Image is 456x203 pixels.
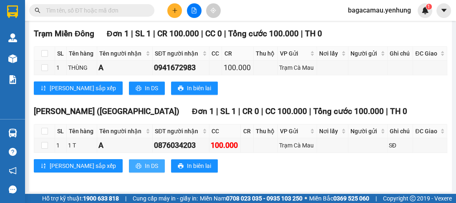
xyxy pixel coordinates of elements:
img: icon-new-feature [421,7,429,14]
span: Đơn 1 [192,107,214,116]
span: VP Gửi [280,127,308,136]
div: 1 T [68,141,96,150]
span: Người gửi [350,49,379,58]
sup: 1 [426,4,432,10]
span: SĐT người nhận [155,49,201,58]
img: warehouse-icon [8,33,17,42]
span: In biên lai [187,84,211,93]
th: Thu hộ [254,124,278,138]
span: printer [136,163,141,170]
span: bagacamau.yenhung [341,5,418,15]
th: Ghi chú [388,124,413,138]
div: 100.000 [223,62,252,74]
strong: 0369 525 060 [333,195,369,202]
span: Miền Nam [200,194,302,203]
span: | [375,194,377,203]
span: printer [136,85,141,92]
th: CR [222,47,253,61]
th: Thu hộ [254,47,278,61]
span: Đơn 1 [107,29,129,38]
button: printerIn DS [129,81,165,95]
span: Nơi lấy [319,49,339,58]
span: | [238,107,240,116]
td: Trạm Cà Mau [278,138,317,153]
button: sort-ascending[PERSON_NAME] sắp xếp [34,159,123,173]
div: 0876034203 [154,140,208,151]
span: Tổng cước 100.000 [313,107,384,116]
span: | [216,107,218,116]
div: A [98,140,151,151]
span: In DS [145,84,158,93]
div: 1 [56,141,65,150]
div: SĐ [389,141,412,150]
span: | [386,107,388,116]
div: Trạm Cà Mau [279,63,315,72]
span: CC 100.000 [265,107,307,116]
th: SL [55,47,67,61]
div: Trạm Cà Mau [279,141,315,150]
button: sort-ascending[PERSON_NAME] sắp xếp [34,81,123,95]
td: A [97,61,153,75]
span: [PERSON_NAME] ([GEOGRAPHIC_DATA]) [34,107,179,116]
span: 1 [427,4,430,10]
span: Nơi lấy [319,127,339,136]
span: ĐC Giao [415,49,438,58]
button: printerIn biên lai [171,159,218,173]
td: 0941672983 [153,61,209,75]
span: message [9,185,17,193]
span: | [300,29,302,38]
button: printerIn DS [129,159,165,173]
th: CC [209,47,222,61]
span: printer [178,163,184,170]
span: In DS [145,161,158,170]
span: Cung cấp máy in - giấy in: [133,194,198,203]
img: solution-icon [8,75,17,84]
th: Tên hàng [67,47,97,61]
span: TH 0 [390,107,407,116]
span: SL 1 [220,107,236,116]
td: A [97,138,153,153]
span: Người gửi [350,127,379,136]
button: file-add [187,3,202,18]
span: | [131,29,133,38]
span: CR 0 [242,107,259,116]
span: ĐC Giao [415,127,438,136]
button: printerIn biên lai [171,81,218,95]
span: plus [172,8,178,13]
span: [PERSON_NAME] sắp xếp [50,161,116,170]
span: TH 0 [305,29,322,38]
span: | [201,29,203,38]
span: search [35,8,40,13]
span: printer [178,85,184,92]
span: aim [210,8,216,13]
span: CC 0 [205,29,222,38]
span: SL 1 [135,29,151,38]
img: warehouse-icon [8,129,17,137]
strong: 0708 023 035 - 0935 103 250 [226,195,302,202]
span: sort-ascending [40,85,46,92]
span: question-circle [9,148,17,156]
button: caret-down [436,3,451,18]
span: Hỗ trợ kỹ thuật: [42,194,119,203]
input: Tìm tên, số ĐT hoặc mã đơn [46,6,144,15]
strong: 1900 633 818 [83,195,119,202]
span: | [153,29,155,38]
td: Trạm Cà Mau [278,61,317,75]
span: SĐT người nhận [155,127,201,136]
div: 0941672983 [154,62,208,74]
span: | [309,107,311,116]
span: | [261,107,263,116]
button: aim [206,3,221,18]
span: sort-ascending [40,163,46,170]
td: 0876034203 [153,138,209,153]
span: In biên lai [187,161,211,170]
th: SL [55,124,67,138]
div: 100.000 [211,140,239,151]
button: plus [167,3,182,18]
span: Tổng cước 100.000 [228,29,298,38]
span: | [125,194,126,203]
span: [PERSON_NAME] sắp xếp [50,84,116,93]
th: CC [209,124,241,138]
th: CR [241,124,253,138]
span: copyright [410,195,416,201]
